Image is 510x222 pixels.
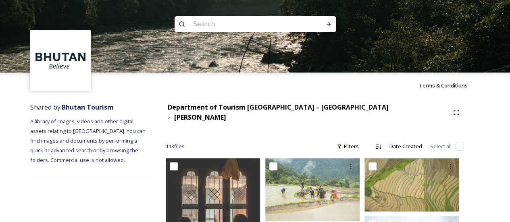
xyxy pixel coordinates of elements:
img: Mongar and Dametshi 110723 by Amp Sripimanwat-41.jpg [265,158,360,221]
img: Mongar and Dametshi 110723 by Amp Sripimanwat-34.jpg [364,158,459,211]
strong: Bhutan Tourism [62,103,114,112]
div: Filters [333,139,363,154]
img: BT_Logo_BB_Lockup_CMYK_High%2520Res.jpg [31,31,90,90]
span: Select all [430,143,452,150]
div: Date Created [385,139,426,154]
span: A library of images, videos and other digital assets relating to [GEOGRAPHIC_DATA]. You can find ... [30,118,147,164]
span: Terms & Conditions [419,82,468,89]
a: Terms & Conditions [419,81,480,90]
strong: [PERSON_NAME] [174,113,226,122]
strong: Department of Tourism [GEOGRAPHIC_DATA] – [GEOGRAPHIC_DATA] [168,103,389,112]
span: Shared by: [30,103,114,112]
span: 113 file s [166,143,185,150]
input: Search [189,15,300,33]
